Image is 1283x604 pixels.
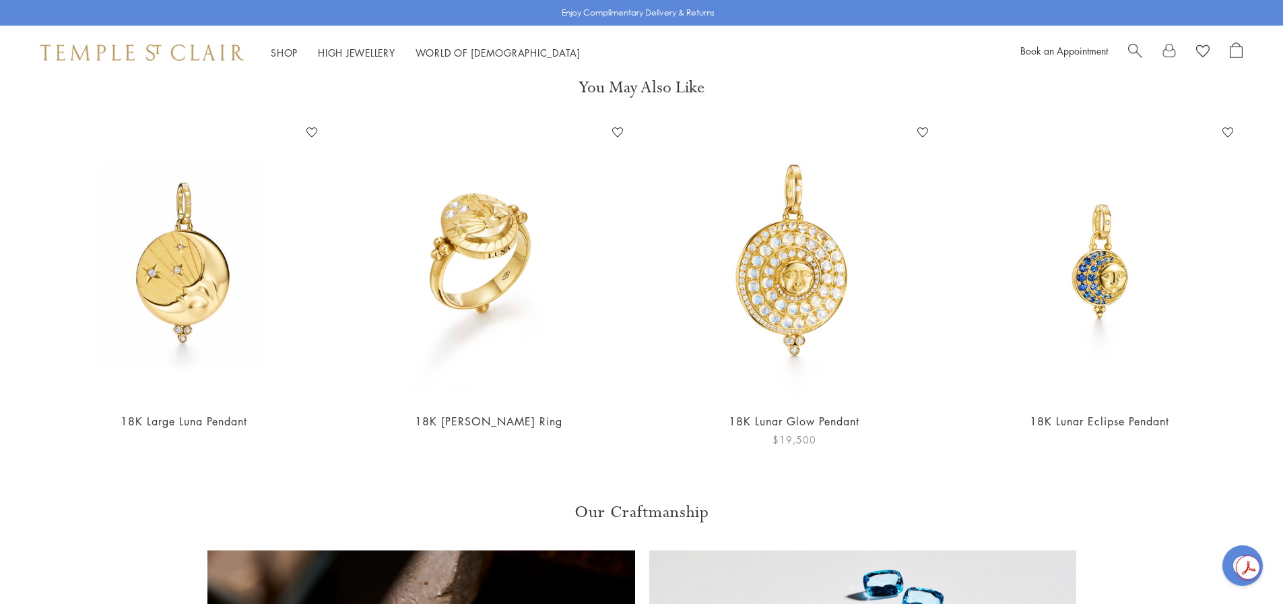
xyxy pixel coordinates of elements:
[318,46,395,59] a: High JewelleryHigh Jewellery
[415,414,562,429] a: 18K [PERSON_NAME] Ring
[350,122,628,400] img: 18K Luna Ring
[1020,44,1108,57] a: Book an Appointment
[271,44,581,61] nav: Main navigation
[1128,42,1142,63] a: Search
[207,502,1076,523] h3: Our Craftmanship
[121,414,247,429] a: 18K Large Luna Pendant
[271,46,298,59] a: ShopShop
[54,77,1229,98] h3: You May Also Like
[1196,42,1210,63] a: View Wishlist
[44,122,323,400] img: P41816-LUNA30
[416,46,581,59] a: World of [DEMOGRAPHIC_DATA]World of [DEMOGRAPHIC_DATA]
[1216,541,1270,591] iframe: Gorgias live chat messenger
[729,414,859,429] a: 18K Lunar Glow Pendant
[1030,414,1169,429] a: 18K Lunar Eclipse Pendant
[655,122,933,400] img: 18K Lunar Glow Pendant
[40,44,244,61] img: Temple St. Clair
[960,122,1239,400] img: 18K Lunar Eclipse Pendant
[562,6,715,20] p: Enjoy Complimentary Delivery & Returns
[772,432,816,448] span: $19,500
[1230,42,1243,63] a: Open Shopping Bag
